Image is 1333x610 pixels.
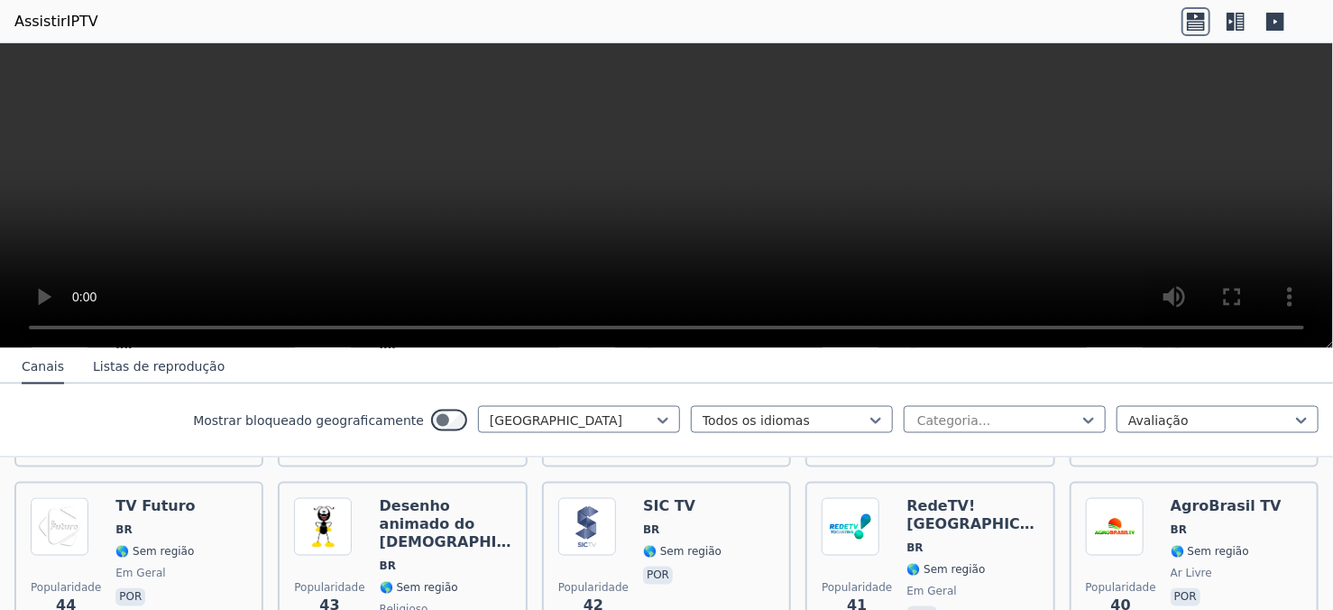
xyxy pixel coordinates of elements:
[647,569,669,582] font: por
[643,524,659,537] font: BR
[31,582,101,595] font: Popularidade
[1171,546,1249,559] font: 🌎 Sem região
[822,582,892,595] font: Popularidade
[22,359,64,374] font: Canais
[115,524,132,537] font: BR
[93,350,225,384] button: Listas de reprodução
[31,498,88,556] img: TV Futuro
[14,13,98,30] font: AssistirIPTV
[907,564,986,577] font: 🌎 Sem região
[1174,591,1197,604] font: por
[558,498,616,556] img: SIC TV
[1171,524,1187,537] font: BR
[907,542,924,555] font: BR
[822,498,879,556] img: RedeTV! Tocantins
[907,586,957,598] font: em geral
[294,498,352,556] img: Gospel Cartoon
[380,582,458,595] font: 🌎 Sem região
[115,546,194,559] font: 🌎 Sem região
[380,560,396,573] font: BR
[1086,582,1156,595] font: Popularidade
[558,582,629,595] font: Popularidade
[115,568,165,580] font: em geral
[93,359,225,374] font: Listas de reprodução
[907,498,1076,533] font: RedeTV! [GEOGRAPHIC_DATA]
[380,498,563,551] font: Desenho animado do [DEMOGRAPHIC_DATA]
[294,582,364,595] font: Popularidade
[115,498,195,515] font: TV Futuro
[22,350,64,384] button: Canais
[1171,568,1212,580] font: ar livre
[193,413,424,428] font: Mostrar bloqueado geograficamente
[1171,498,1282,515] font: AgroBrasil TV
[643,546,722,559] font: 🌎 Sem região
[643,498,695,515] font: SIC TV
[14,11,98,32] a: AssistirIPTV
[1086,498,1144,556] img: AgroBrasil TV
[119,591,142,604] font: por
